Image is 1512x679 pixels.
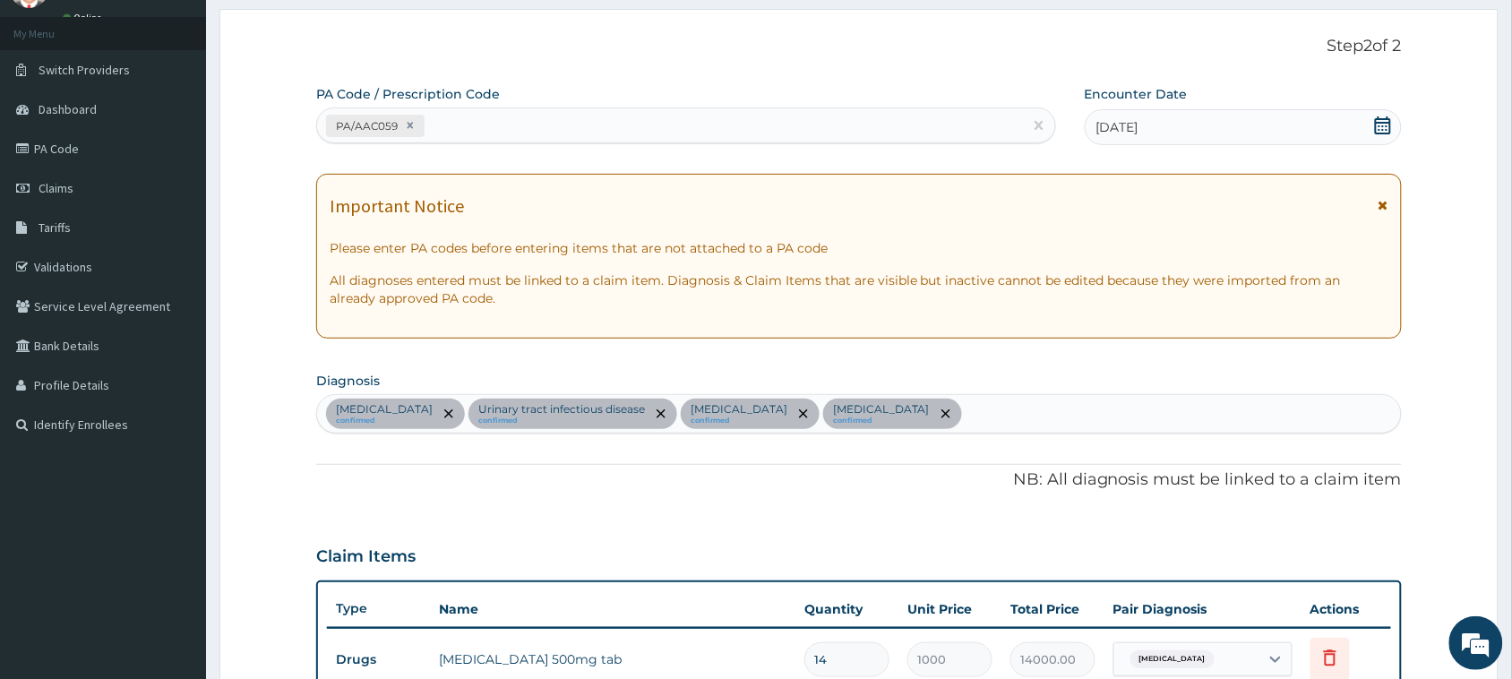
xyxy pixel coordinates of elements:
[833,402,930,417] p: [MEDICAL_DATA]
[294,9,337,52] div: Minimize live chat window
[938,406,954,422] span: remove selection option
[316,547,416,567] h3: Claim Items
[1130,650,1215,668] span: [MEDICAL_DATA]
[104,226,247,407] span: We're online!
[795,591,898,627] th: Quantity
[1096,118,1138,136] span: [DATE]
[795,406,812,422] span: remove selection option
[330,271,1388,307] p: All diagnoses entered must be linked to a claim item. Diagnosis & Claim Items that are visible bu...
[330,196,464,216] h1: Important Notice
[1001,591,1104,627] th: Total Price
[478,402,645,417] p: Urinary tract infectious disease
[833,417,930,425] small: confirmed
[478,417,645,425] small: confirmed
[327,592,430,625] th: Type
[1104,591,1302,627] th: Pair Diagnosis
[1085,85,1188,103] label: Encounter Date
[316,85,500,103] label: PA Code / Prescription Code
[330,239,1388,257] p: Please enter PA codes before entering items that are not attached to a PA code
[33,90,73,134] img: d_794563401_company_1708531726252_794563401
[327,643,430,676] td: Drugs
[316,37,1402,56] p: Step 2 of 2
[316,468,1402,492] p: NB: All diagnosis must be linked to a claim item
[691,402,787,417] p: [MEDICAL_DATA]
[39,180,73,196] span: Claims
[93,100,301,124] div: Chat with us now
[691,417,787,425] small: confirmed
[9,489,341,552] textarea: Type your message and hit 'Enter'
[39,62,130,78] span: Switch Providers
[316,372,380,390] label: Diagnosis
[1302,591,1391,627] th: Actions
[39,219,71,236] span: Tariffs
[63,12,106,24] a: Online
[441,406,457,422] span: remove selection option
[331,116,400,136] div: PA/AAC059
[336,417,433,425] small: confirmed
[430,641,795,677] td: [MEDICAL_DATA] 500mg tab
[39,101,97,117] span: Dashboard
[898,591,1001,627] th: Unit Price
[430,591,795,627] th: Name
[336,402,433,417] p: [MEDICAL_DATA]
[653,406,669,422] span: remove selection option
